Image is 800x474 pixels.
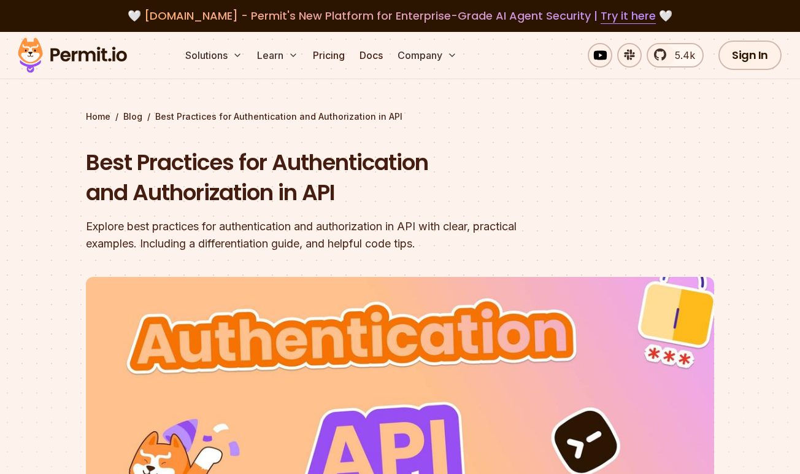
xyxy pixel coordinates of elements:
[647,43,704,68] a: 5.4k
[393,43,462,68] button: Company
[308,43,350,68] a: Pricing
[601,8,656,24] a: Try it here
[29,7,771,25] div: 🤍 🤍
[144,8,656,23] span: [DOMAIN_NAME] - Permit's New Platform for Enterprise-Grade AI Agent Security |
[86,147,557,208] h1: Best Practices for Authentication and Authorization in API
[86,111,110,123] a: Home
[667,48,695,63] span: 5.4k
[180,43,247,68] button: Solutions
[355,43,388,68] a: Docs
[86,111,714,123] div: / /
[252,43,303,68] button: Learn
[123,111,142,123] a: Blog
[12,34,133,76] img: Permit logo
[86,218,557,252] div: Explore best practices for authentication and authorization in API with clear, practical examples...
[718,41,782,70] a: Sign In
